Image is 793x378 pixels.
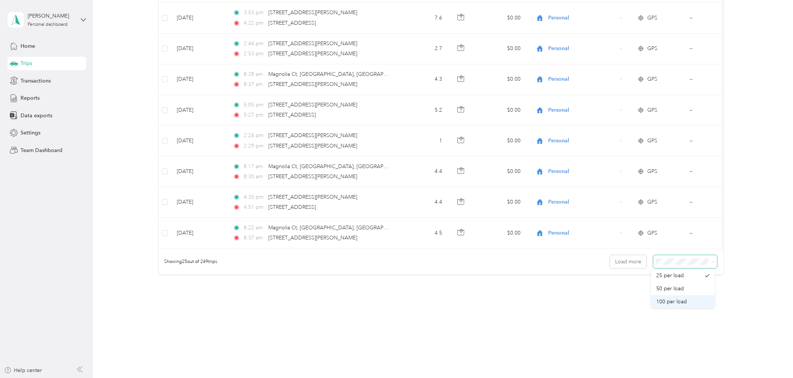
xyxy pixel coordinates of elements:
td: 4.4 [399,157,448,187]
span: 8:28 am [244,70,265,78]
td: [DATE] [171,3,227,33]
button: Help center [4,366,42,374]
span: 8:30 am [244,173,265,181]
span: Personal [549,75,617,83]
span: 100 per load [656,298,687,305]
span: Showing 25 out of 249 trips [159,258,217,265]
td: 2.7 [399,34,448,64]
span: [STREET_ADDRESS][PERSON_NAME] [268,235,357,241]
span: Personal [549,14,617,22]
td: $0.00 [474,3,527,33]
span: 8:37 am [244,234,265,242]
span: GPS [647,75,657,83]
div: [PERSON_NAME] [28,12,74,20]
span: Data exports [21,112,52,120]
span: [STREET_ADDRESS][PERSON_NAME] [268,194,357,200]
span: GPS [647,106,657,114]
span: 2:29 pm [244,142,265,150]
span: [STREET_ADDRESS][PERSON_NAME] [268,40,357,47]
span: 4:35 pm [244,193,265,201]
span: [STREET_ADDRESS][PERSON_NAME] [268,173,357,180]
span: Personal [549,167,617,176]
td: -- [684,95,752,126]
span: 25 per load [656,272,684,279]
span: Magnolia Ct, [GEOGRAPHIC_DATA], [GEOGRAPHIC_DATA] [268,163,410,170]
span: 8:17 am [244,162,265,171]
iframe: Everlance-gr Chat Button Frame [751,336,793,378]
span: 5:27 pm [244,111,265,119]
span: 2:53 pm [244,50,265,58]
td: [DATE] [171,64,227,95]
span: Team Dashboard [21,146,62,154]
td: -- [684,126,752,156]
td: -- [684,34,752,64]
span: GPS [647,167,657,176]
span: 50 per load [656,285,684,292]
td: [DATE] [171,95,227,126]
span: [STREET_ADDRESS][PERSON_NAME] [268,81,357,87]
td: $0.00 [474,34,527,64]
button: Load more [610,255,647,268]
span: Magnolia Ct, [GEOGRAPHIC_DATA], [GEOGRAPHIC_DATA] [268,224,410,231]
span: 2:44 pm [244,40,265,48]
td: $0.00 [474,126,527,156]
div: Personal dashboard [28,22,68,27]
td: -- [684,187,752,218]
span: GPS [647,229,657,237]
td: 7.6 [399,3,448,33]
span: [STREET_ADDRESS][PERSON_NAME] [268,143,357,149]
span: Settings [21,129,40,137]
span: GPS [647,198,657,206]
span: 8:37 am [244,80,265,89]
td: $0.00 [474,218,527,248]
span: Reports [21,94,40,102]
td: [DATE] [171,157,227,187]
span: Magnolia Ct, [GEOGRAPHIC_DATA], [GEOGRAPHIC_DATA] [268,71,410,77]
span: [STREET_ADDRESS] [268,204,316,210]
span: Personal [549,106,617,114]
td: $0.00 [474,64,527,95]
span: GPS [647,137,657,145]
span: Personal [549,44,617,53]
td: $0.00 [474,187,527,218]
td: -- [684,64,752,95]
span: Personal [549,198,617,206]
span: [STREET_ADDRESS][PERSON_NAME] [268,50,357,57]
span: GPS [647,44,657,53]
td: 4.5 [399,218,448,248]
span: [STREET_ADDRESS][PERSON_NAME] [268,9,357,16]
td: -- [684,3,752,33]
td: 1 [399,126,448,156]
span: [STREET_ADDRESS][PERSON_NAME] [268,132,357,139]
span: Personal [549,137,617,145]
td: 4.4 [399,187,448,218]
span: [STREET_ADDRESS] [268,20,316,26]
span: 4:51 pm [244,203,265,211]
td: [DATE] [171,187,227,218]
span: [STREET_ADDRESS] [268,112,316,118]
span: 2:24 pm [244,131,265,140]
td: [DATE] [171,218,227,248]
td: [DATE] [171,34,227,64]
td: 4.3 [399,64,448,95]
td: $0.00 [474,157,527,187]
td: -- [684,157,752,187]
span: Transactions [21,77,51,85]
span: Trips [21,59,32,67]
span: 4:22 pm [244,19,265,27]
span: 8:22 am [244,224,265,232]
td: [DATE] [171,126,227,156]
span: 5:05 pm [244,101,265,109]
td: -- [684,218,752,248]
span: GPS [647,14,657,22]
span: 3:53 pm [244,9,265,17]
span: Personal [549,229,617,237]
span: [STREET_ADDRESS][PERSON_NAME] [268,102,357,108]
td: 5.2 [399,95,448,126]
td: $0.00 [474,95,527,126]
span: Home [21,42,35,50]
